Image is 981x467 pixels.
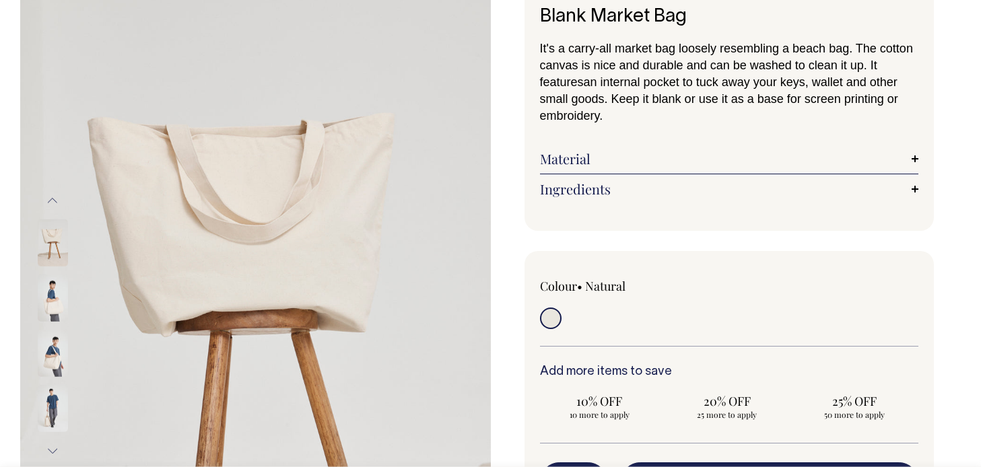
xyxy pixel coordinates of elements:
span: 25% OFF [801,393,907,409]
span: • [577,278,582,294]
button: Previous [42,185,63,215]
img: natural [38,330,68,377]
label: Natural [585,278,625,294]
button: Next [42,436,63,466]
img: natural [38,385,68,432]
span: an internal pocket to tuck away your keys, wallet and other small goods. Keep it blank or use it ... [540,75,898,122]
span: 10% OFF [547,393,652,409]
img: natural [38,275,68,322]
img: natural [38,219,68,266]
span: 50 more to apply [801,409,907,420]
input: 10% OFF 10 more to apply [540,389,659,424]
span: 20% OFF [674,393,780,409]
span: t features [540,59,877,89]
span: It's a carry-all market bag loosely resembling a beach bag. The cotton canvas is nice and durable... [540,42,913,72]
input: 20% OFF 25 more to apply [667,389,786,424]
input: 25% OFF 50 more to apply [794,389,914,424]
a: Material [540,151,919,167]
a: Ingredients [540,181,919,197]
span: 25 more to apply [674,409,780,420]
h1: Blank Market Bag [540,7,919,28]
div: Colour [540,278,691,294]
h6: Add more items to save [540,365,919,379]
span: 10 more to apply [547,409,652,420]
